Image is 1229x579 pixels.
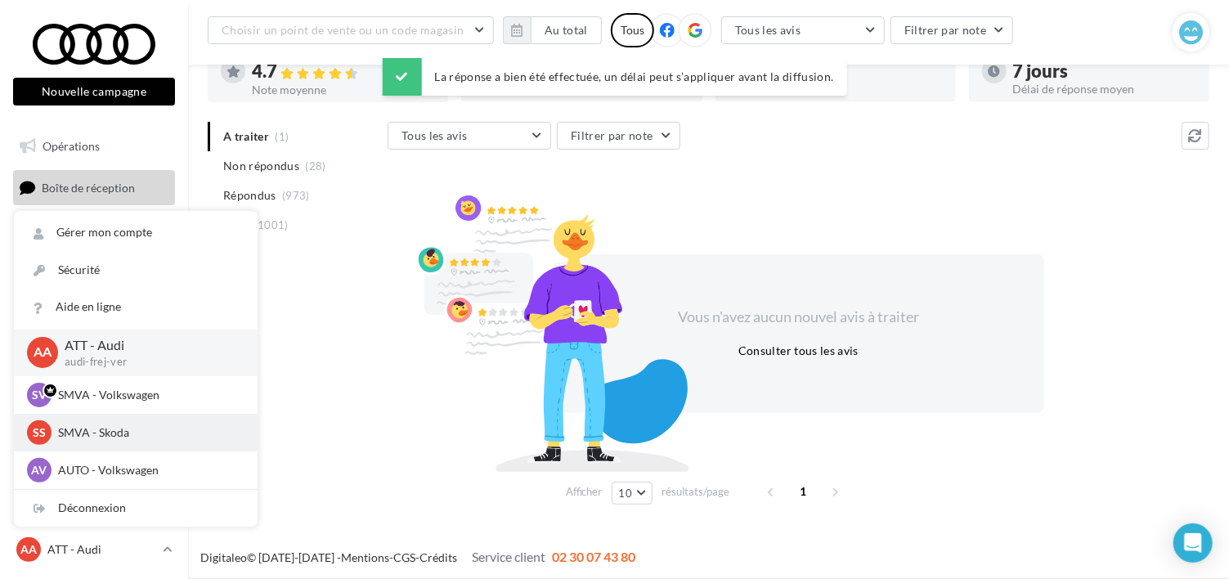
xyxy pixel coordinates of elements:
span: SS [33,424,46,441]
a: Sécurité [14,252,258,289]
span: SV [32,387,47,403]
span: © [DATE]-[DATE] - - - [200,550,635,564]
button: Au total [503,16,602,44]
a: Médiathèque [10,294,178,328]
span: (1001) [254,218,289,231]
div: Note moyenne [252,84,435,96]
span: résultats/page [662,484,729,500]
div: Taux de réponse [760,83,943,95]
div: La réponse a bien été effectuée, un délai peut s’appliquer avant la diffusion. [382,58,846,96]
span: AV [32,462,47,478]
button: Au total [531,16,602,44]
a: PLV et print personnalisable [10,334,178,382]
div: 97 % [760,62,943,80]
p: SMVA - Volkswagen [58,387,238,403]
span: Service client [472,549,545,564]
a: Crédits [419,550,457,564]
button: Nouvelle campagne [13,78,175,105]
span: Répondus [223,187,276,204]
button: Consulter tous les avis [732,341,865,361]
a: Opérations [10,129,178,164]
p: ATT - Audi [47,541,156,558]
p: AUTO - Volkswagen [58,462,238,478]
span: 10 [619,487,633,500]
p: SMVA - Skoda [58,424,238,441]
div: Délai de réponse moyen [1013,83,1196,95]
button: Tous les avis [388,122,551,150]
button: Tous les avis [721,16,885,44]
span: Afficher [566,484,603,500]
button: Filtrer par note [557,122,680,150]
a: AA ATT - Audi [13,534,175,565]
a: Campagnes [10,253,178,287]
button: Choisir un point de vente ou un code magasin [208,16,494,44]
span: (28) [306,159,326,173]
span: Non répondus [223,158,299,174]
span: Boîte de réception [42,180,135,194]
span: 02 30 07 43 80 [552,549,635,564]
div: 7 jours [1013,62,1196,80]
a: Digitaleo [200,550,247,564]
span: AA [34,343,52,362]
a: Boîte de réception [10,170,178,205]
span: 1 [790,478,816,505]
span: Tous les avis [735,23,801,37]
a: CGS [393,550,415,564]
span: AA [20,541,37,558]
span: (973) [282,189,310,202]
div: 4.7 [252,62,435,81]
p: audi-frej-ver [65,355,231,370]
button: Filtrer par note [890,16,1014,44]
a: Aide en ligne [14,289,258,325]
button: 10 [612,482,653,505]
div: Vous n'avez aucun nouvel avis à traiter [658,307,940,328]
a: Mentions [341,550,389,564]
a: Visibilité en ligne [10,212,178,246]
span: Opérations [43,139,100,153]
div: Open Intercom Messenger [1173,523,1213,563]
span: Tous les avis [401,128,468,142]
div: Déconnexion [14,490,258,527]
p: ATT - Audi [65,336,231,355]
div: Tous [611,13,654,47]
a: Gérer mon compte [14,214,258,251]
span: Choisir un point de vente ou un code magasin [222,23,464,37]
